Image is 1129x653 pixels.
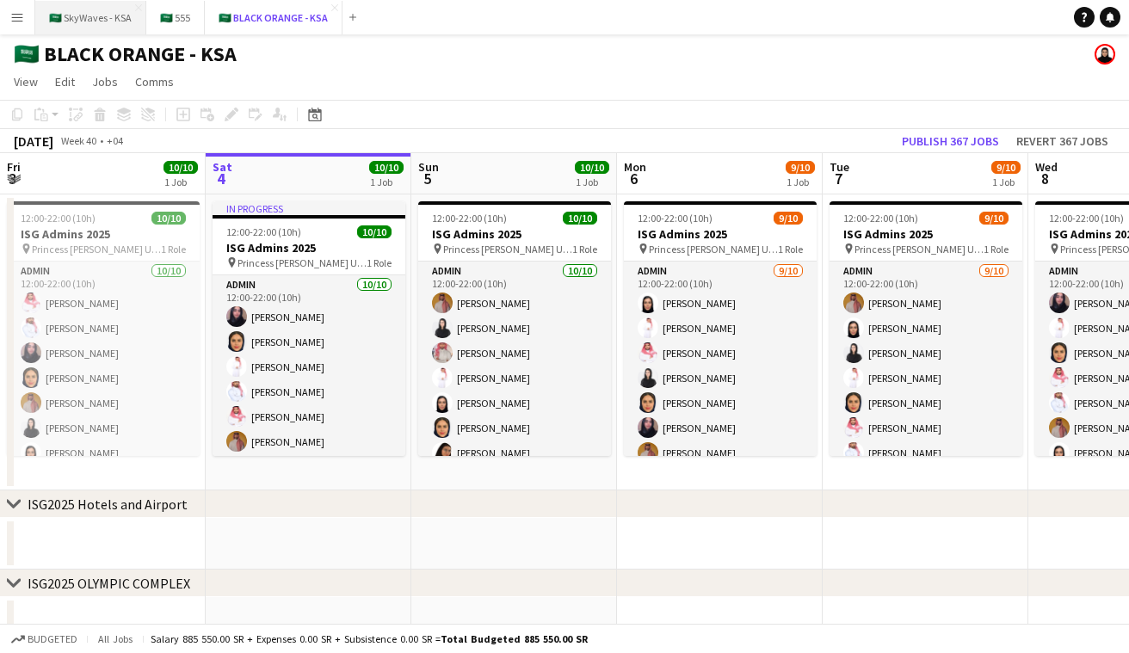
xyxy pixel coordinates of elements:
[624,226,817,242] h3: ISG Admins 2025
[624,201,817,456] app-job-card: 12:00-22:00 (10h)9/10ISG Admins 2025 Princess [PERSON_NAME] University1 RoleAdmin9/1012:00-22:00 ...
[7,201,200,456] app-job-card: 12:00-22:00 (10h)10/10ISG Admins 2025 Princess [PERSON_NAME] University1 RoleAdmin10/1012:00-22:0...
[443,243,572,256] span: Princess [PERSON_NAME] University
[28,633,77,645] span: Budgeted
[128,71,181,93] a: Comms
[416,169,439,188] span: 5
[1033,169,1058,188] span: 8
[238,256,367,269] span: Princess [PERSON_NAME] University
[7,159,21,175] span: Fri
[135,74,174,89] span: Comms
[7,226,200,242] h3: ISG Admins 2025
[21,212,96,225] span: 12:00-22:00 (10h)
[57,134,100,147] span: Week 40
[418,226,611,242] h3: ISG Admins 2025
[32,243,161,256] span: Princess [PERSON_NAME] University
[624,262,817,545] app-card-role: Admin9/1012:00-22:00 (10h)[PERSON_NAME][PERSON_NAME][PERSON_NAME][PERSON_NAME][PERSON_NAME][PERSO...
[14,132,53,150] div: [DATE]
[1095,44,1115,65] app-user-avatar: Shahad Alsubaie
[418,201,611,456] app-job-card: 12:00-22:00 (10h)10/10ISG Admins 2025 Princess [PERSON_NAME] University1 RoleAdmin10/1012:00-22:0...
[843,212,918,225] span: 12:00-22:00 (10h)
[576,176,608,188] div: 1 Job
[854,243,984,256] span: Princess [PERSON_NAME] University
[624,159,646,175] span: Mon
[827,169,849,188] span: 7
[213,159,232,175] span: Sat
[164,176,197,188] div: 1 Job
[151,632,588,645] div: Salary 885 550.00 SR + Expenses 0.00 SR + Subsistence 0.00 SR =
[92,74,118,89] span: Jobs
[357,225,392,238] span: 10/10
[979,212,1009,225] span: 9/10
[14,41,237,67] h1: 🇸🇦 BLACK ORANGE - KSA
[7,71,45,93] a: View
[992,176,1020,188] div: 1 Job
[48,71,82,93] a: Edit
[1049,212,1124,225] span: 12:00-22:00 (10h)
[984,243,1009,256] span: 1 Role
[210,169,232,188] span: 4
[830,262,1022,545] app-card-role: Admin9/1012:00-22:00 (10h)[PERSON_NAME][PERSON_NAME][PERSON_NAME][PERSON_NAME][PERSON_NAME][PERSO...
[621,169,646,188] span: 6
[146,1,205,34] button: 🇸🇦 555
[418,159,439,175] span: Sun
[572,243,597,256] span: 1 Role
[213,201,405,215] div: In progress
[55,74,75,89] span: Edit
[563,212,597,225] span: 10/10
[369,161,404,174] span: 10/10
[830,159,849,175] span: Tue
[35,1,146,34] button: 🇸🇦 SkyWaves - KSA
[1035,159,1058,175] span: Wed
[163,161,198,174] span: 10/10
[85,71,125,93] a: Jobs
[205,1,342,34] button: 🇸🇦 BLACK ORANGE - KSA
[575,161,609,174] span: 10/10
[107,134,123,147] div: +04
[28,575,190,592] div: ISG2025 OLYMPIC COMPLEX
[649,243,778,256] span: Princess [PERSON_NAME] University
[9,630,80,649] button: Budgeted
[1009,130,1115,152] button: Revert 367 jobs
[28,496,188,513] div: ISG2025 Hotels and Airport
[830,201,1022,456] app-job-card: 12:00-22:00 (10h)9/10ISG Admins 2025 Princess [PERSON_NAME] University1 RoleAdmin9/1012:00-22:00 ...
[14,74,38,89] span: View
[367,256,392,269] span: 1 Role
[151,212,186,225] span: 10/10
[161,243,186,256] span: 1 Role
[638,212,713,225] span: 12:00-22:00 (10h)
[7,262,200,545] app-card-role: Admin10/1012:00-22:00 (10h)[PERSON_NAME][PERSON_NAME][PERSON_NAME][PERSON_NAME][PERSON_NAME][PERS...
[432,212,507,225] span: 12:00-22:00 (10h)
[441,632,588,645] span: Total Budgeted 885 550.00 SR
[895,130,1006,152] button: Publish 367 jobs
[787,176,814,188] div: 1 Job
[830,226,1022,242] h3: ISG Admins 2025
[213,240,405,256] h3: ISG Admins 2025
[778,243,803,256] span: 1 Role
[786,161,815,174] span: 9/10
[4,169,21,188] span: 3
[774,212,803,225] span: 9/10
[213,201,405,456] app-job-card: In progress12:00-22:00 (10h)10/10ISG Admins 2025 Princess [PERSON_NAME] University1 RoleAdmin10/1...
[418,262,611,545] app-card-role: Admin10/1012:00-22:00 (10h)[PERSON_NAME][PERSON_NAME][PERSON_NAME][PERSON_NAME][PERSON_NAME][PERS...
[213,275,405,558] app-card-role: Admin10/1012:00-22:00 (10h)[PERSON_NAME][PERSON_NAME][PERSON_NAME][PERSON_NAME][PERSON_NAME][PERS...
[226,225,301,238] span: 12:00-22:00 (10h)
[991,161,1021,174] span: 9/10
[370,176,403,188] div: 1 Job
[95,632,136,645] span: All jobs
